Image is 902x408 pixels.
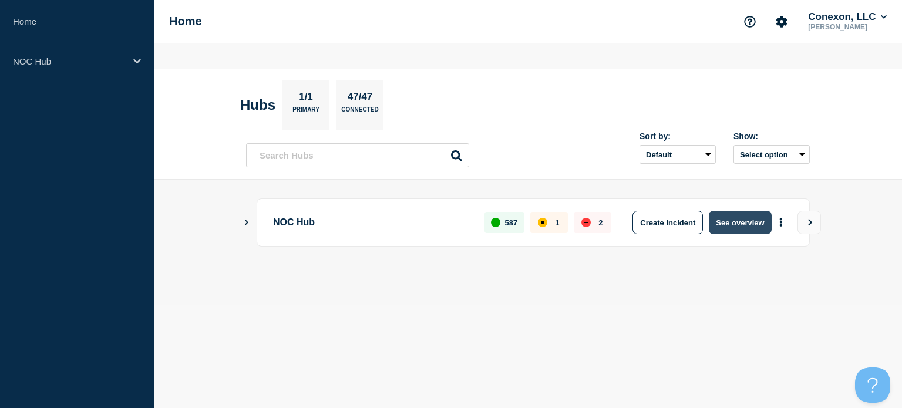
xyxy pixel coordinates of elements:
[769,9,794,34] button: Account settings
[640,145,716,164] select: Sort by
[733,145,810,164] button: Select option
[733,131,810,141] div: Show:
[273,211,471,234] p: NOC Hub
[773,212,789,234] button: More actions
[640,131,716,141] div: Sort by:
[806,23,889,31] p: [PERSON_NAME]
[855,367,890,403] iframe: Help Scout Beacon - Open
[169,15,202,28] h1: Home
[581,218,591,227] div: down
[709,211,771,234] button: See overview
[244,218,250,227] button: Show Connected Hubs
[292,106,319,119] p: Primary
[738,9,762,34] button: Support
[295,91,318,106] p: 1/1
[240,97,275,113] h2: Hubs
[797,211,821,234] button: View
[343,91,377,106] p: 47/47
[341,106,378,119] p: Connected
[806,11,889,23] button: Conexon, LLC
[538,218,547,227] div: affected
[246,143,469,167] input: Search Hubs
[13,56,126,66] p: NOC Hub
[598,218,603,227] p: 2
[505,218,518,227] p: 587
[555,218,559,227] p: 1
[491,218,500,227] div: up
[632,211,703,234] button: Create incident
